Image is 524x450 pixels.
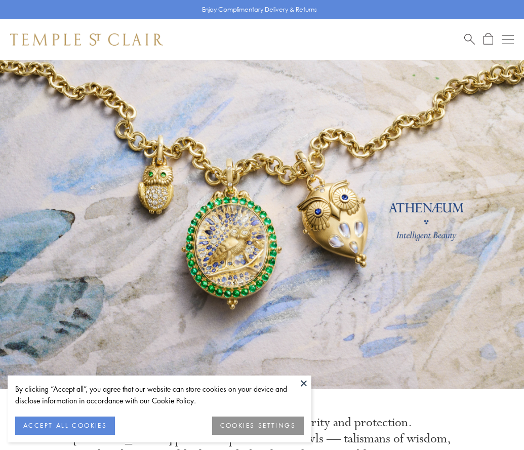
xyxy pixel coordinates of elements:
[202,5,317,15] p: Enjoy Complimentary Delivery & Returns
[15,383,304,406] div: By clicking “Accept all”, you agree that our website can store cookies on your device and disclos...
[212,417,304,435] button: COOKIES SETTINGS
[464,33,475,46] a: Search
[15,417,115,435] button: ACCEPT ALL COOKIES
[10,33,163,46] img: Temple St. Clair
[483,33,493,46] a: Open Shopping Bag
[502,33,514,46] button: Open navigation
